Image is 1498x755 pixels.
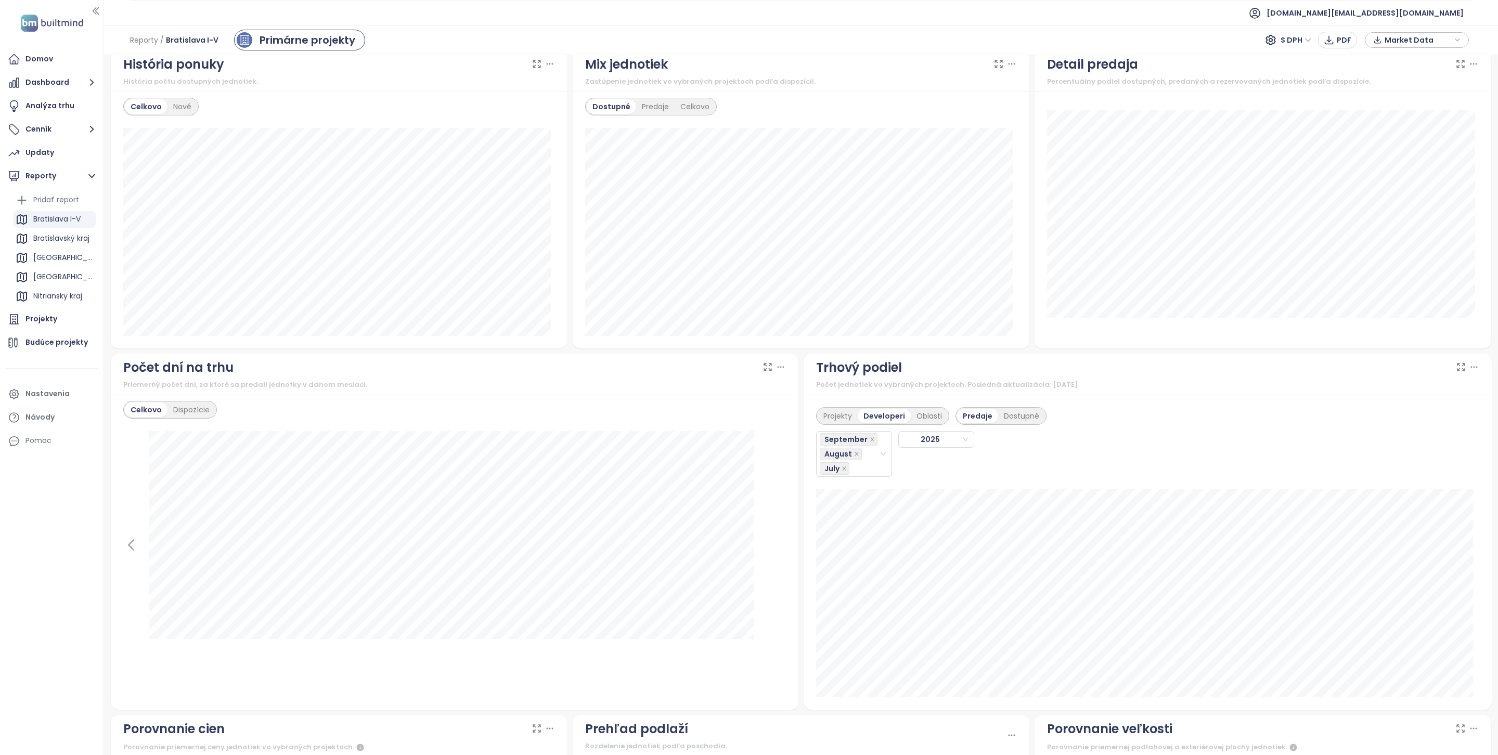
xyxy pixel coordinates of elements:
[5,309,98,330] a: Projekty
[5,49,98,70] a: Domov
[13,211,96,228] div: Bratislava I-V
[858,409,911,423] div: Developeri
[1047,719,1172,739] div: Porovnanie veľkosti
[25,434,51,447] div: Pomoc
[636,99,675,114] div: Predaje
[818,409,858,423] div: Projekty
[1318,32,1357,48] button: PDF
[5,332,98,353] a: Budúce projekty
[13,230,96,247] div: Bratislavský kraj
[167,99,197,114] div: Nové
[13,269,96,285] div: [GEOGRAPHIC_DATA]
[123,76,555,87] div: História počtu dostupných jednotiek.
[957,409,998,423] div: Predaje
[5,431,98,451] div: Pomoc
[33,193,79,206] div: Pridať report
[5,407,98,428] a: Návody
[123,380,786,390] div: Priemerný počet dní, za ktoré sa predali jednotky v danom mesiaci.
[587,99,636,114] div: Dostupné
[167,402,215,417] div: Dispozície
[998,409,1045,423] div: Dostupné
[5,72,98,93] button: Dashboard
[1337,34,1351,46] span: PDF
[25,99,74,112] div: Analýza trhu
[13,192,96,209] div: Pridať report
[125,99,167,114] div: Celkovo
[1267,1,1464,25] span: [DOMAIN_NAME][EMAIL_ADDRESS][DOMAIN_NAME]
[166,31,218,49] span: Bratislava I-V
[870,437,875,442] span: close
[1371,32,1463,48] div: button
[13,250,96,266] div: [GEOGRAPHIC_DATA]
[123,55,224,74] div: História ponuky
[25,387,70,400] div: Nastavenia
[911,409,948,423] div: Oblasti
[123,358,234,377] div: Počet dní na trhu
[854,451,859,457] span: close
[33,213,81,226] div: Bratislava I-V
[675,99,715,114] div: Celkovo
[5,96,98,116] a: Analýza trhu
[585,55,668,74] div: Mix jednotiek
[820,433,877,446] span: September
[130,31,158,49] span: Reporty
[160,31,164,49] span: /
[25,336,88,349] div: Budúce projekty
[1281,32,1312,48] span: S DPH
[1047,76,1479,87] div: Percentuálny podiel dostupných, predaných a rezervovaných jednotiek podľa dispozície.
[13,288,96,305] div: Nitriansky kraj
[25,411,55,424] div: Návody
[1047,741,1479,753] div: Porovnanie priemernej podlahovej a exteriérovej plochy jednotiek.
[824,434,868,445] span: September
[842,466,847,471] span: close
[260,32,355,48] div: Primárne projekty
[1385,32,1452,48] span: Market Data
[1047,55,1138,74] div: Detail predaja
[5,142,98,163] a: Updaty
[123,719,225,739] div: Porovnanie cien
[18,12,86,34] img: logo
[820,448,862,460] span: August
[33,290,82,303] div: Nitriansky kraj
[33,270,93,283] div: [GEOGRAPHIC_DATA]
[125,402,167,417] div: Celkovo
[585,76,1017,87] div: Zastúpenie jednotiek vo vybraných projektoch podľa dispozícií.
[5,166,98,187] button: Reporty
[820,462,849,475] span: July
[33,251,93,264] div: [GEOGRAPHIC_DATA]
[25,313,57,326] div: Projekty
[123,741,555,753] div: Porovnanie priemernej ceny jednotiek vo vybraných projektoch.
[816,380,1479,390] div: Počet jednotiek vo vybraných projektoch. Posledná aktualizácia: [DATE]
[816,358,902,377] div: Trhový podiel
[25,146,54,159] div: Updaty
[824,463,840,474] span: July
[33,232,89,245] div: Bratislavský kraj
[25,53,53,66] div: Domov
[585,719,688,739] div: Prehľad podlaží
[5,384,98,405] a: Nastavenia
[5,119,98,140] button: Cenník
[234,30,365,50] a: primary
[585,741,1006,751] div: Rozdelenie jednotiek podľa poschodia.
[824,448,852,460] span: August
[902,432,968,447] span: 2025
